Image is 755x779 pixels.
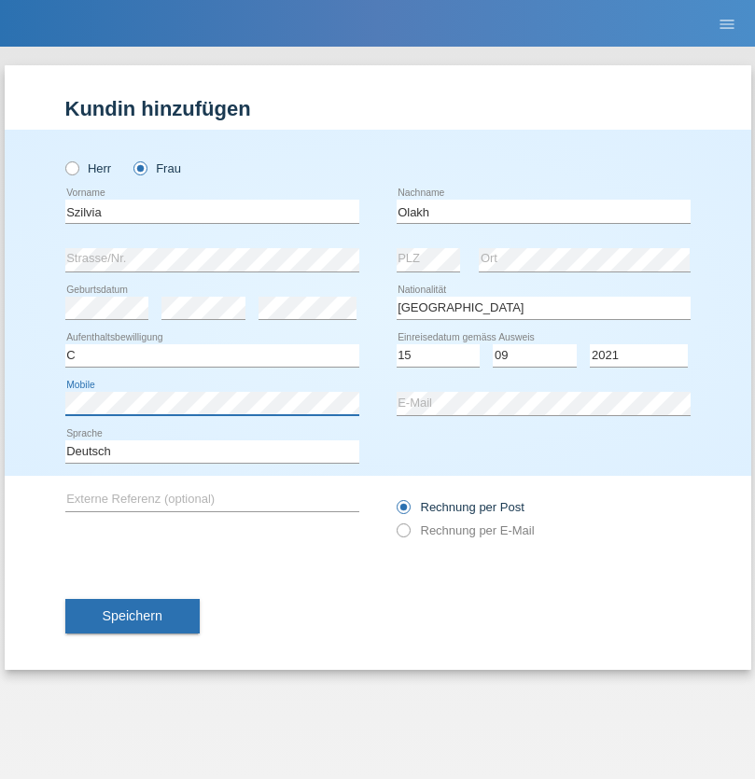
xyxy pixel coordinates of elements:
label: Herr [65,161,112,175]
label: Rechnung per Post [397,500,524,514]
label: Frau [133,161,181,175]
i: menu [718,15,736,34]
button: Speichern [65,599,200,634]
input: Rechnung per E-Mail [397,523,409,547]
h1: Kundin hinzufügen [65,97,691,120]
a: menu [708,18,746,29]
input: Frau [133,161,146,174]
span: Speichern [103,608,162,623]
label: Rechnung per E-Mail [397,523,535,537]
input: Rechnung per Post [397,500,409,523]
input: Herr [65,161,77,174]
